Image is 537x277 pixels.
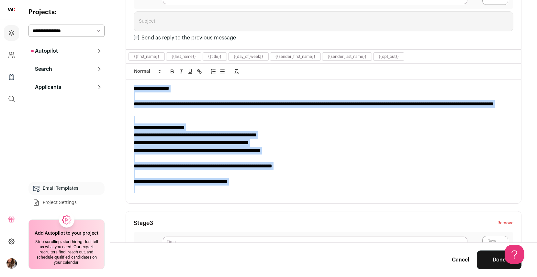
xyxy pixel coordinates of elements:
iframe: Help Scout Beacon - Open [505,245,524,264]
button: Applicants [28,81,105,94]
a: Project Settings [28,196,105,209]
img: wellfound-shorthand-0d5821cbd27db2630d0214b213865d53afaa358527fdda9d0ea32b1df1b89c2c.svg [8,8,15,11]
h2: Projects: [28,8,105,17]
input: Subject [134,11,513,31]
p: Search [31,65,52,73]
h2: Add Autopilot to your project [35,230,98,237]
button: Open dropdown [6,258,17,269]
button: {{sender_last_name}} [328,54,366,59]
button: Remove [498,219,513,227]
a: Cancel [452,256,469,264]
span: 3 [150,220,153,226]
p: Autopilot [31,47,58,55]
p: Applicants [31,83,61,91]
a: Email Templates [28,182,105,195]
a: Projects [4,25,19,41]
button: {{first_name}} [134,54,159,59]
button: {{sender_first_name}} [275,54,315,59]
button: {{day_of_week}} [234,54,263,59]
div: Stop scrolling, start hiring. Just tell us what you need. Our expert recruiters find, reach out, ... [33,239,100,265]
button: Autopilot [28,45,105,58]
label: Send @ [139,242,158,250]
a: Company Lists [4,69,19,85]
span: in [473,242,477,250]
button: {{title}} [208,54,221,59]
a: Add Autopilot to your project Stop scrolling, start hiring. Just tell us what you need. Our exper... [28,219,105,269]
button: {{opt_out}} [379,54,399,59]
button: {{last_name}} [172,54,196,59]
img: 19666833-medium_jpg [6,258,17,269]
label: Send as reply to the previous message [141,35,236,40]
button: Done [477,250,521,269]
a: Company and ATS Settings [4,47,19,63]
button: Search [28,63,105,76]
input: Days [482,236,508,256]
h3: Stage [134,219,153,227]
